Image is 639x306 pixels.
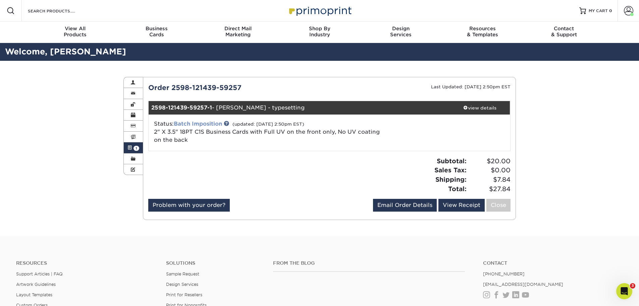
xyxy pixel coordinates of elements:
span: View All [35,26,116,32]
span: Contact [523,26,605,32]
a: Batch Imposition [174,121,222,127]
a: BusinessCards [116,21,197,43]
small: (updated: [DATE] 2:50pm EST) [232,122,304,127]
a: Shop ByIndustry [279,21,360,43]
span: Design [360,26,442,32]
a: Contact [483,260,623,266]
div: view details [450,104,510,111]
span: 3 [630,283,635,289]
div: Products [35,26,116,38]
strong: Shipping: [435,176,467,183]
h4: Resources [16,260,156,266]
a: 1 [124,142,143,153]
div: Marketing [197,26,279,38]
a: Direct MailMarketing [197,21,279,43]
strong: Total: [448,185,467,192]
span: 1 [134,146,139,151]
a: Design Services [166,282,198,287]
div: & Templates [442,26,523,38]
div: Order 2598-121439-59257 [143,83,329,93]
a: View AllProducts [35,21,116,43]
a: View Receipt [438,199,485,212]
strong: 2598-121439-59257-1 [151,104,212,111]
div: Services [360,26,442,38]
span: 0 [609,8,612,13]
a: Close [486,199,511,212]
a: Email Order Details [373,199,437,212]
h4: Solutions [166,260,263,266]
a: Problem with your order? [148,199,230,212]
strong: Sales Tax: [434,166,467,174]
a: Contact& Support [523,21,605,43]
a: Resources& Templates [442,21,523,43]
span: Direct Mail [197,26,279,32]
span: $20.00 [469,157,511,166]
a: Print for Resellers [166,292,202,297]
iframe: Google Customer Reviews [2,286,57,304]
input: SEARCH PRODUCTS..... [27,7,93,15]
span: $0.00 [469,166,511,175]
div: Status: [149,120,389,144]
strong: Subtotal: [437,157,467,165]
a: Sample Request [166,271,199,276]
span: 2" X 3.5" 18PT C1S Business Cards with Full UV on the front only, No UV coating on the back [154,129,380,143]
div: Industry [279,26,360,38]
a: view details [450,101,510,115]
a: DesignServices [360,21,442,43]
a: Support Articles | FAQ [16,271,63,276]
h4: From the Blog [273,260,465,266]
span: $27.84 [469,184,511,194]
span: MY CART [589,8,608,14]
span: $7.84 [469,175,511,184]
span: Shop By [279,26,360,32]
a: [EMAIL_ADDRESS][DOMAIN_NAME] [483,282,563,287]
iframe: Intercom live chat [616,283,632,299]
small: Last Updated: [DATE] 2:50pm EST [431,84,511,89]
div: Cards [116,26,197,38]
span: Business [116,26,197,32]
span: Resources [442,26,523,32]
img: Primoprint [286,3,353,18]
a: Artwork Guidelines [16,282,56,287]
a: [PHONE_NUMBER] [483,271,525,276]
div: - [PERSON_NAME] - typesetting [149,101,450,115]
div: & Support [523,26,605,38]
